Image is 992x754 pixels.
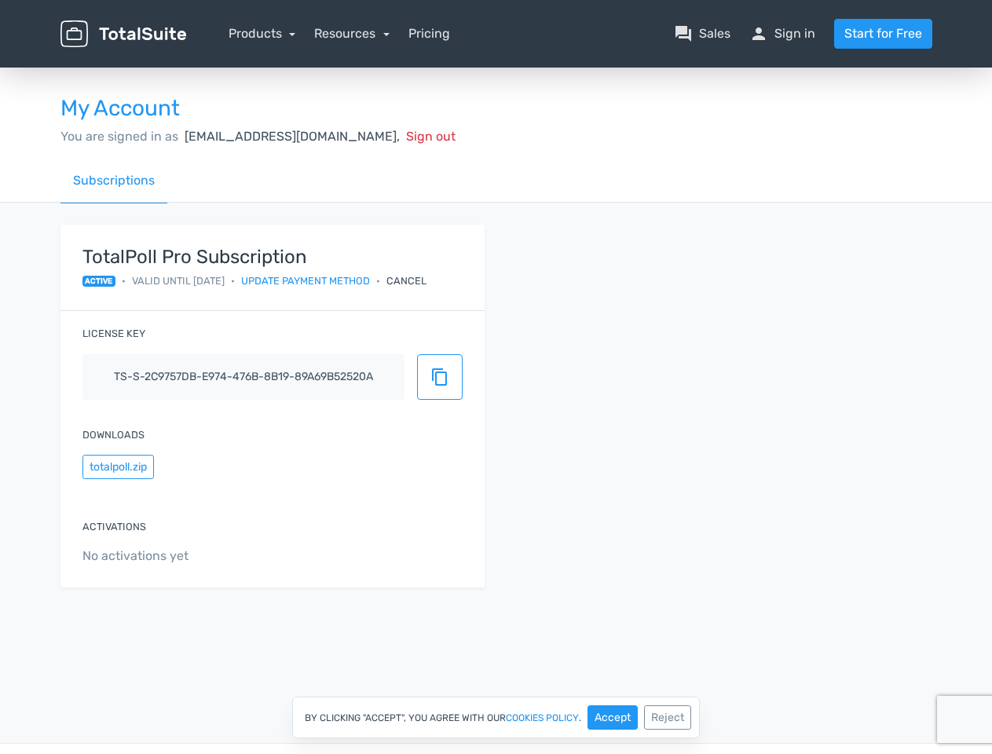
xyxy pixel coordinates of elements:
button: Reject [644,705,691,730]
a: Subscriptions [60,159,167,203]
label: Activations [82,519,146,534]
span: • [376,273,380,288]
a: Start for Free [834,19,932,49]
span: You are signed in as [60,129,178,144]
span: person [749,24,768,43]
span: • [122,273,126,288]
div: By clicking "Accept", you agree with our . [292,697,700,738]
span: question_answer [674,24,693,43]
a: cookies policy [506,713,579,723]
a: Products [229,26,296,41]
label: Downloads [82,427,145,442]
div: Cancel [386,273,426,288]
strong: TotalPoll Pro Subscription [82,247,427,267]
button: totalpoll.zip [82,455,154,479]
span: active [82,276,116,287]
button: Accept [588,705,638,730]
span: [EMAIL_ADDRESS][DOMAIN_NAME], [185,129,400,144]
span: Sign out [406,129,456,144]
button: content_copy [417,354,463,400]
span: Valid until [DATE] [132,273,225,288]
a: Update payment method [241,273,370,288]
a: Resources [314,26,390,41]
span: content_copy [430,368,449,386]
span: • [231,273,235,288]
img: TotalSuite for WordPress [60,20,186,48]
a: Pricing [408,24,450,43]
h3: My Account [60,97,932,121]
span: No activations yet [82,547,463,565]
a: question_answerSales [674,24,730,43]
a: personSign in [749,24,815,43]
label: License key [82,326,145,341]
